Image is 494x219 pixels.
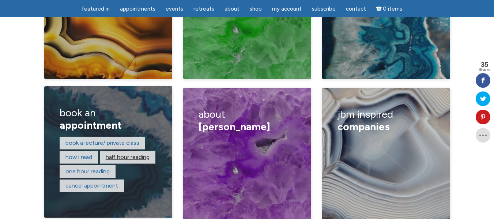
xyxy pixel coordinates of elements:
[272,5,302,12] span: My Account
[268,2,306,16] a: My Account
[193,5,214,12] span: Retreats
[161,2,188,16] a: Events
[342,2,370,16] a: Contact
[65,139,139,146] a: Book a lecture/ private class
[250,5,262,12] span: Shop
[120,5,155,12] span: Appointments
[220,2,244,16] a: About
[166,5,183,12] span: Events
[225,5,240,12] span: About
[479,68,490,72] span: Shares
[106,154,150,161] a: Half hour reading
[60,102,157,136] h3: book an
[189,2,219,16] a: Retreats
[383,6,402,12] span: 0 items
[199,120,270,133] span: [PERSON_NAME]
[479,61,490,68] span: 35
[82,5,110,12] span: featured in
[337,103,434,138] h3: jbm inspired
[337,120,390,133] span: Companies
[308,2,340,16] a: Subscribe
[60,119,121,131] span: appointment
[312,5,336,12] span: Subscribe
[116,2,160,16] a: Appointments
[372,1,407,16] a: Cart0 items
[245,2,266,16] a: Shop
[65,154,92,161] a: How I read
[77,2,114,16] a: featured in
[199,103,295,138] h3: about
[376,5,383,12] i: Cart
[346,5,366,12] span: Contact
[65,182,118,189] a: Cancel appointment
[65,168,110,175] a: One hour reading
